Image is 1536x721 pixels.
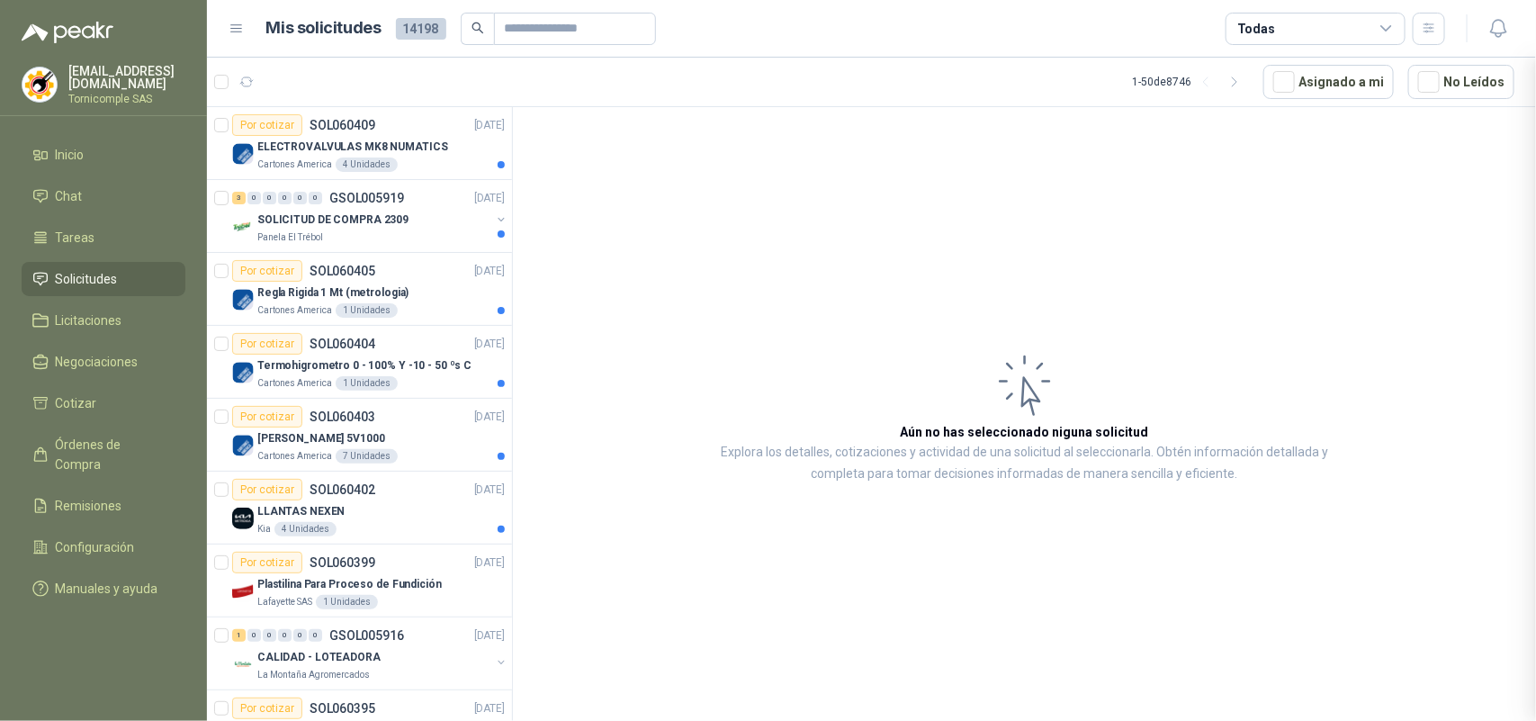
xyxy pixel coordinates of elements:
span: Órdenes de Compra [56,435,168,474]
span: 14198 [396,18,446,40]
p: Tornicomple SAS [68,94,185,104]
span: Negociaciones [56,352,139,372]
h1: Mis solicitudes [266,15,382,41]
a: Inicio [22,138,185,172]
span: Inicio [56,145,85,165]
img: Company Logo [22,68,57,102]
span: Chat [56,186,83,206]
span: search [472,22,484,34]
a: Manuales y ayuda [22,572,185,606]
span: Licitaciones [56,311,122,330]
a: Configuración [22,530,185,564]
span: Remisiones [56,496,122,516]
span: Solicitudes [56,269,118,289]
span: Tareas [56,228,95,248]
a: Negociaciones [22,345,185,379]
a: Órdenes de Compra [22,428,185,482]
a: Remisiones [22,489,185,523]
a: Cotizar [22,386,185,420]
img: Logo peakr [22,22,113,43]
span: Cotizar [56,393,97,413]
p: [EMAIL_ADDRESS][DOMAIN_NAME] [68,65,185,90]
a: Solicitudes [22,262,185,296]
a: Chat [22,179,185,213]
span: Manuales y ayuda [56,579,158,599]
span: Configuración [56,537,135,557]
div: Todas [1237,19,1275,39]
a: Licitaciones [22,303,185,338]
a: Tareas [22,221,185,255]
